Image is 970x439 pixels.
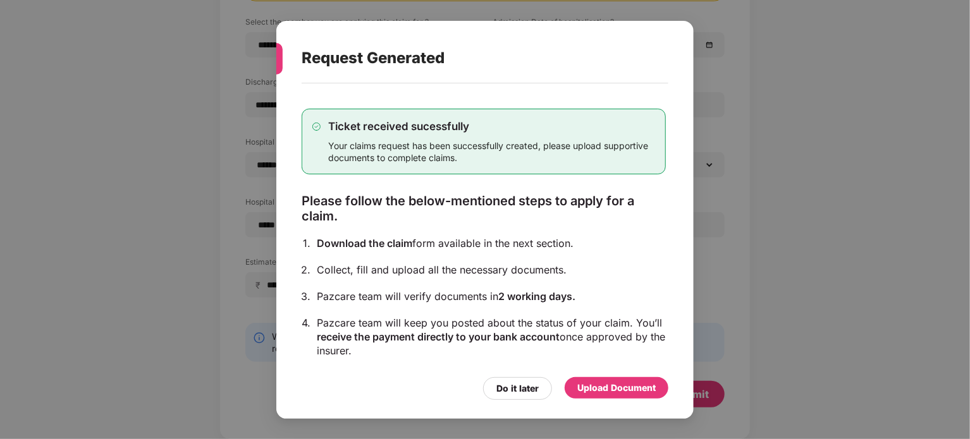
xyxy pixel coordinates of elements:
span: receive the payment directly to your bank account [317,330,560,342]
div: Request Generated [302,33,638,83]
div: 3. [301,289,310,303]
div: Please follow the below-mentioned steps to apply for a claim. [302,193,666,223]
span: 2 working days. [498,289,575,302]
div: Ticket received sucessfully [328,119,655,133]
div: Upload Document [577,380,656,394]
div: Your claims request has been successfully created, please upload supportive documents to complete... [328,139,655,163]
img: svg+xml;base64,PHN2ZyB4bWxucz0iaHR0cDovL3d3dy53My5vcmcvMjAwMC9zdmciIHdpZHRoPSIxMy4zMzMiIGhlaWdodD... [312,122,321,130]
div: 4. [302,315,310,329]
div: 2. [301,262,310,276]
div: 1. [303,236,310,250]
span: Download the claim [317,236,412,249]
div: Pazcare team will keep you posted about the status of your claim. You’ll once approved by the ins... [317,315,666,357]
div: Do it later [496,381,539,395]
div: Collect, fill and upload all the necessary documents. [317,262,666,276]
div: Pazcare team will verify documents in [317,289,666,303]
div: form available in the next section. [317,236,666,250]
